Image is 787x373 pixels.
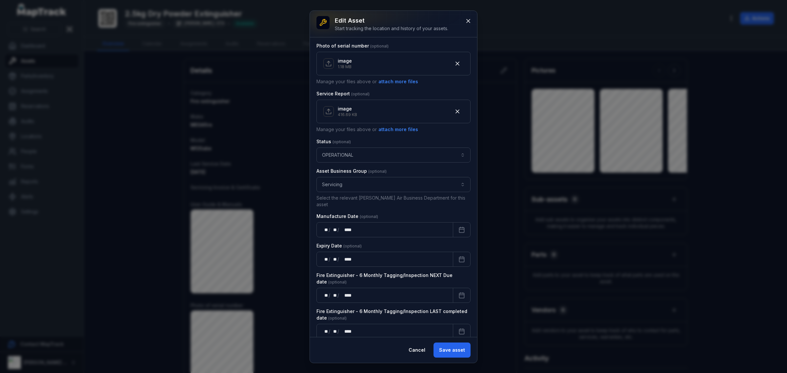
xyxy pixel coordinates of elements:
button: OPERATIONAL [316,147,471,163]
p: image [338,58,352,64]
label: Expiry Date [316,243,362,249]
div: year, [340,328,352,335]
button: Calendar [453,252,471,267]
p: Manage your files above or [316,126,471,133]
div: / [337,256,340,263]
div: day, [322,226,329,233]
div: / [329,256,331,263]
h3: Edit asset [335,16,448,25]
p: image [338,106,357,112]
label: Fire Extinguisher - 6 Monthly Tagging/Inspection NEXT Due date [316,272,471,285]
button: Save asset [434,343,471,358]
div: year, [340,226,352,233]
p: Select the relevant [PERSON_NAME] Air Business Department for this asset [316,195,471,208]
div: month, [331,226,337,233]
div: month, [331,292,337,299]
div: / [329,226,331,233]
button: Cancel [403,343,431,358]
label: Manufacture Date [316,213,378,220]
button: attach more files [378,126,418,133]
p: 1.18 MB [338,64,352,69]
div: Start tracking the location and history of your assets. [335,25,448,32]
button: Calendar [453,222,471,237]
label: Asset Business Group [316,168,387,174]
div: / [329,292,331,299]
div: month, [331,256,337,263]
div: year, [340,292,352,299]
div: year, [340,256,352,263]
p: Manage your files above or [316,78,471,85]
button: attach more files [378,78,418,85]
label: Fire Extinguisher - 6 Monthly Tagging/Inspection LAST completed date [316,308,471,321]
div: / [337,328,340,335]
div: day, [322,292,329,299]
label: Status [316,138,351,145]
p: 416.69 KB [338,112,357,117]
div: / [337,226,340,233]
label: Service Report [316,90,370,97]
div: / [329,328,331,335]
div: day, [322,256,329,263]
button: Calendar [453,288,471,303]
div: / [337,292,340,299]
button: Calendar [453,324,471,339]
div: day, [322,328,329,335]
button: Servicing [316,177,471,192]
div: month, [331,328,337,335]
label: Photo of serial number [316,43,389,49]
